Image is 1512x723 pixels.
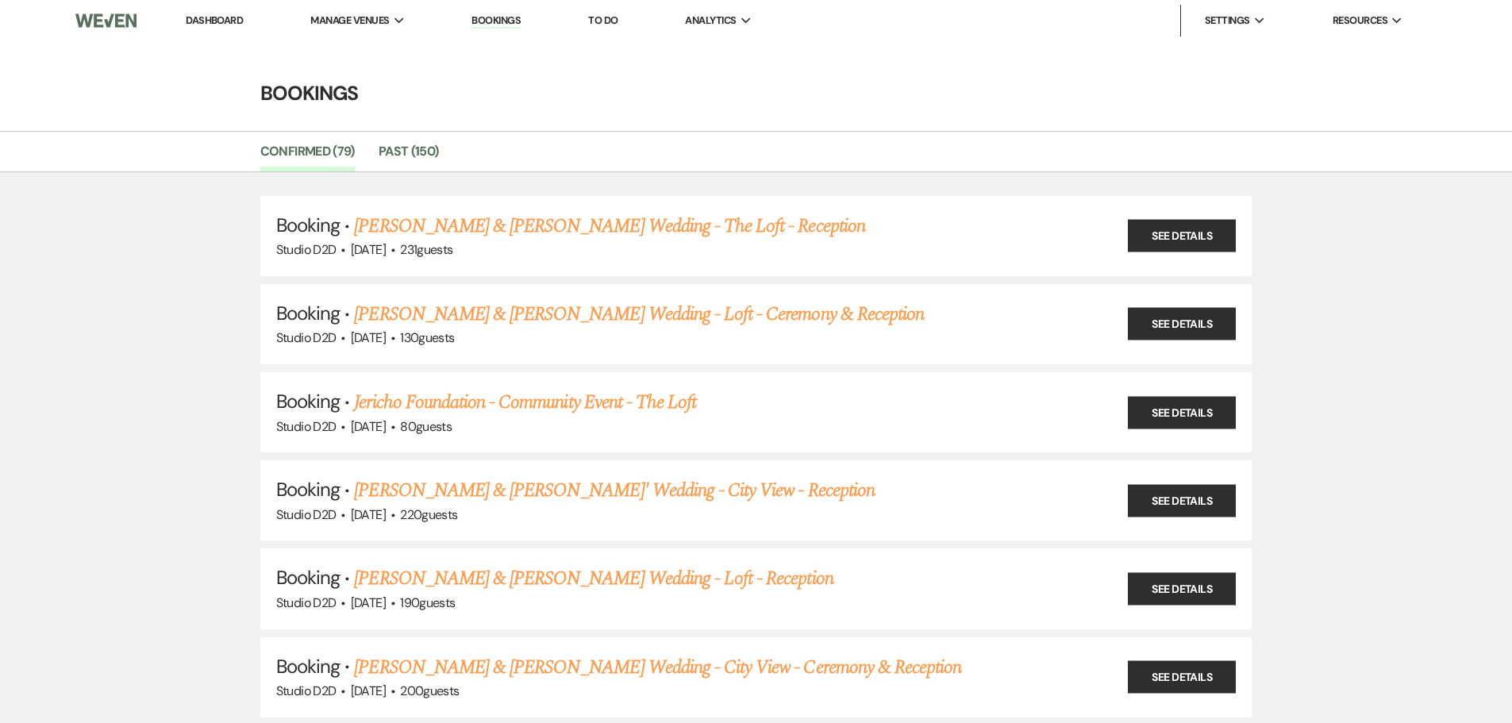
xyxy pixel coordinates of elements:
[1128,572,1236,605] a: See Details
[351,506,386,523] span: [DATE]
[276,477,340,502] span: Booking
[351,683,386,699] span: [DATE]
[276,594,337,611] span: Studio D2D
[471,13,521,29] a: Bookings
[400,683,459,699] span: 200 guests
[379,141,439,171] a: Past (150)
[354,300,924,329] a: [PERSON_NAME] & [PERSON_NAME] Wedding - Loft - Ceremony & Reception
[75,4,136,37] img: Weven Logo
[1205,13,1250,29] span: Settings
[685,13,736,29] span: Analytics
[400,506,457,523] span: 220 guests
[276,418,337,435] span: Studio D2D
[1128,396,1236,429] a: See Details
[354,564,833,593] a: [PERSON_NAME] & [PERSON_NAME] Wedding - Loft - Reception
[351,241,386,258] span: [DATE]
[354,653,961,682] a: [PERSON_NAME] & [PERSON_NAME] Wedding - City View - Ceremony & Reception
[185,79,1328,107] h4: Bookings
[354,212,864,240] a: [PERSON_NAME] & [PERSON_NAME] Wedding - The Loft - Reception
[276,654,340,679] span: Booking
[354,388,696,417] a: Jericho Foundation - Community Event - The Loft
[276,213,340,237] span: Booking
[276,506,337,523] span: Studio D2D
[351,418,386,435] span: [DATE]
[1128,484,1236,517] a: See Details
[310,13,389,29] span: Manage Venues
[351,594,386,611] span: [DATE]
[276,565,340,590] span: Booking
[186,13,243,27] a: Dashboard
[276,241,337,258] span: Studio D2D
[400,241,452,258] span: 231 guests
[354,476,874,505] a: [PERSON_NAME] & [PERSON_NAME]' Wedding - City View - Reception
[276,389,340,413] span: Booking
[276,683,337,699] span: Studio D2D
[351,329,386,346] span: [DATE]
[400,418,452,435] span: 80 guests
[588,13,617,27] a: To Do
[1128,308,1236,340] a: See Details
[276,301,340,325] span: Booking
[276,329,337,346] span: Studio D2D
[260,141,355,171] a: Confirmed (79)
[400,329,454,346] span: 130 guests
[1128,661,1236,694] a: See Details
[400,594,455,611] span: 190 guests
[1128,220,1236,252] a: See Details
[1333,13,1387,29] span: Resources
